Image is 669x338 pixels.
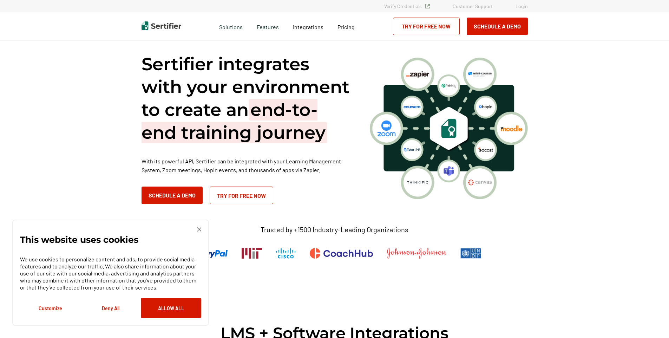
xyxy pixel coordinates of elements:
[516,3,528,9] a: Login
[210,187,273,204] a: Try for Free Now
[293,22,323,31] a: Integrations
[261,225,408,234] p: Trusted by +1500 Industry-Leading Organizations
[257,22,279,31] span: Features
[80,298,141,318] button: Deny All
[141,298,201,318] button: Allow All
[467,18,528,35] button: Schedule a Demo
[276,248,296,259] img: Cisco
[425,4,430,8] img: Verified
[20,298,80,318] button: Customize
[142,53,352,144] h1: Sertifier integrates with your environment to create an
[142,157,352,174] p: With its powerful API, Sertifier can be integrated with your Learning Management System, Zoom mee...
[20,236,138,243] p: This website uses cookies
[387,248,446,259] img: Johnson & Johnson
[219,22,243,31] span: Solutions
[197,227,201,232] img: Cookie Popup Close
[310,248,373,259] img: CoachHub
[337,24,355,30] span: Pricing
[20,256,201,291] p: We use cookies to personalize content and ads, to provide social media features and to analyze ou...
[384,3,430,9] a: Verify Credentials
[460,248,481,259] img: UNDP
[293,24,323,30] span: Integrations
[242,248,262,259] img: Massachusetts Institute of Technology
[393,18,460,35] a: Try for Free Now
[370,58,528,199] img: integrations hero
[142,21,181,30] img: Sertifier | Digital Credentialing Platform
[453,3,493,9] a: Customer Support
[337,22,355,31] a: Pricing
[142,187,203,204] button: Schedule a Demo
